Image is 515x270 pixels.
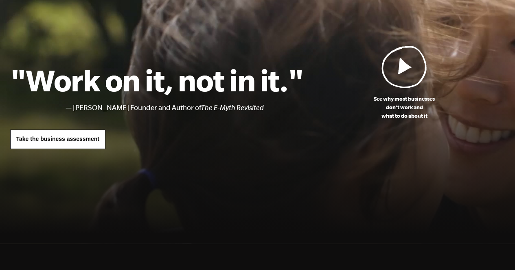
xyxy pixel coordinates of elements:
[10,130,105,149] a: Take the business assessment
[16,136,99,142] span: Take the business assessment
[73,102,304,114] li: [PERSON_NAME] Founder and Author of
[304,95,505,120] p: See why most businesses don't work and what to do about it
[474,231,515,270] iframe: Chat Widget
[304,45,505,120] a: See why most businessesdon't work andwhat to do about it
[381,45,427,88] img: Play Video
[10,62,304,98] h1: "Work on it, not in it."
[201,104,264,112] i: The E-Myth Revisited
